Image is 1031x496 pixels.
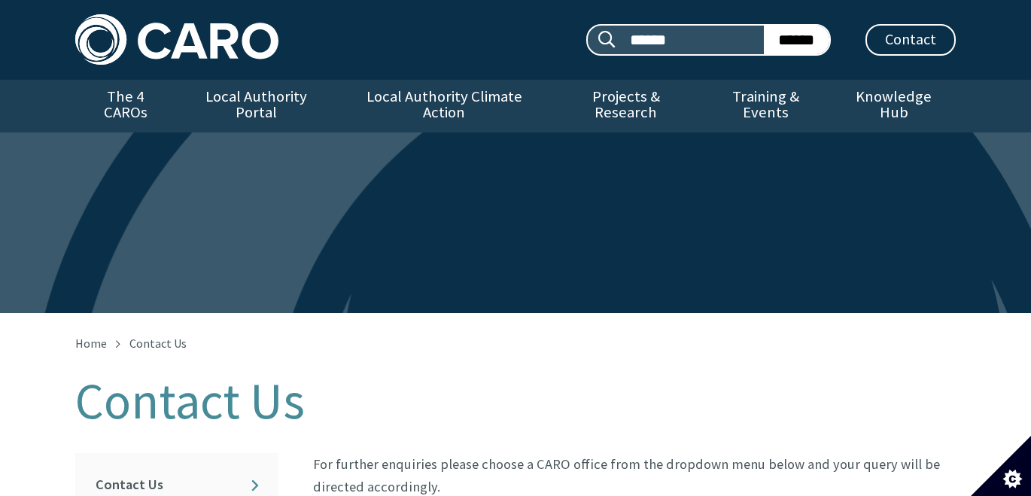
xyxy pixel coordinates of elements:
[552,80,701,132] a: Projects & Research
[75,336,107,351] a: Home
[75,14,278,65] img: Caro logo
[971,436,1031,496] button: Set cookie preferences
[75,80,175,132] a: The 4 CAROs
[865,24,956,56] a: Contact
[336,80,551,132] a: Local Authority Climate Action
[700,80,832,132] a: Training & Events
[75,373,956,429] h1: Contact Us
[832,80,956,132] a: Knowledge Hub
[129,336,187,351] span: Contact Us
[175,80,336,132] a: Local Authority Portal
